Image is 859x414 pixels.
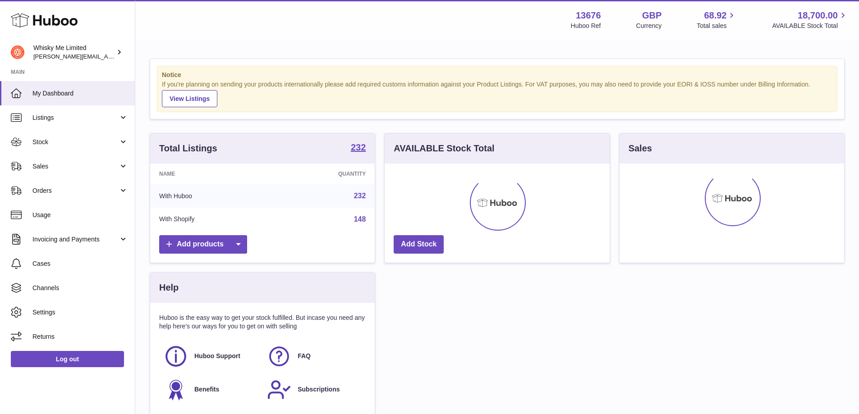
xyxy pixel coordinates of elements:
span: Returns [32,332,128,341]
span: Orders [32,187,119,195]
span: Huboo Support [194,352,240,360]
span: [PERSON_NAME][EMAIL_ADDRESS][DOMAIN_NAME] [33,53,181,60]
span: Sales [32,162,119,171]
img: frances@whiskyshop.com [11,45,24,59]
a: Add Stock [394,235,444,254]
span: 68.92 [704,9,726,22]
div: Whisky Me Limited [33,44,115,61]
span: Subscriptions [298,385,340,394]
span: FAQ [298,352,311,360]
span: Total sales [697,22,737,30]
span: Settings [32,308,128,317]
span: AVAILABLE Stock Total [772,22,848,30]
a: Benefits [164,378,258,402]
a: 148 [354,215,366,223]
span: Channels [32,284,128,292]
span: Usage [32,211,128,219]
h3: AVAILABLE Stock Total [394,142,494,155]
td: With Huboo [150,184,271,208]
div: If you're planning on sending your products internationally please add required customs informati... [162,80,832,107]
h3: Sales [629,142,652,155]
a: Add products [159,235,247,254]
span: My Dashboard [32,89,128,98]
a: Log out [11,351,124,367]
span: Invoicing and Payments [32,235,119,244]
a: 232 [351,143,366,154]
strong: Notice [162,71,832,79]
td: With Shopify [150,208,271,231]
strong: GBP [642,9,661,22]
p: Huboo is the easy way to get your stock fulfilled. But incase you need any help here's our ways f... [159,314,366,331]
a: View Listings [162,90,217,107]
h3: Help [159,282,179,294]
span: Listings [32,114,119,122]
a: 18,700.00 AVAILABLE Stock Total [772,9,848,30]
th: Name [150,164,271,184]
th: Quantity [271,164,375,184]
div: Currency [636,22,662,30]
a: Subscriptions [267,378,361,402]
span: Cases [32,259,128,268]
strong: 13676 [576,9,601,22]
span: Benefits [194,385,219,394]
h3: Total Listings [159,142,217,155]
span: 18,700.00 [798,9,838,22]
div: Huboo Ref [571,22,601,30]
a: 232 [354,192,366,200]
a: FAQ [267,344,361,369]
strong: 232 [351,143,366,152]
a: 68.92 Total sales [697,9,737,30]
span: Stock [32,138,119,146]
a: Huboo Support [164,344,258,369]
